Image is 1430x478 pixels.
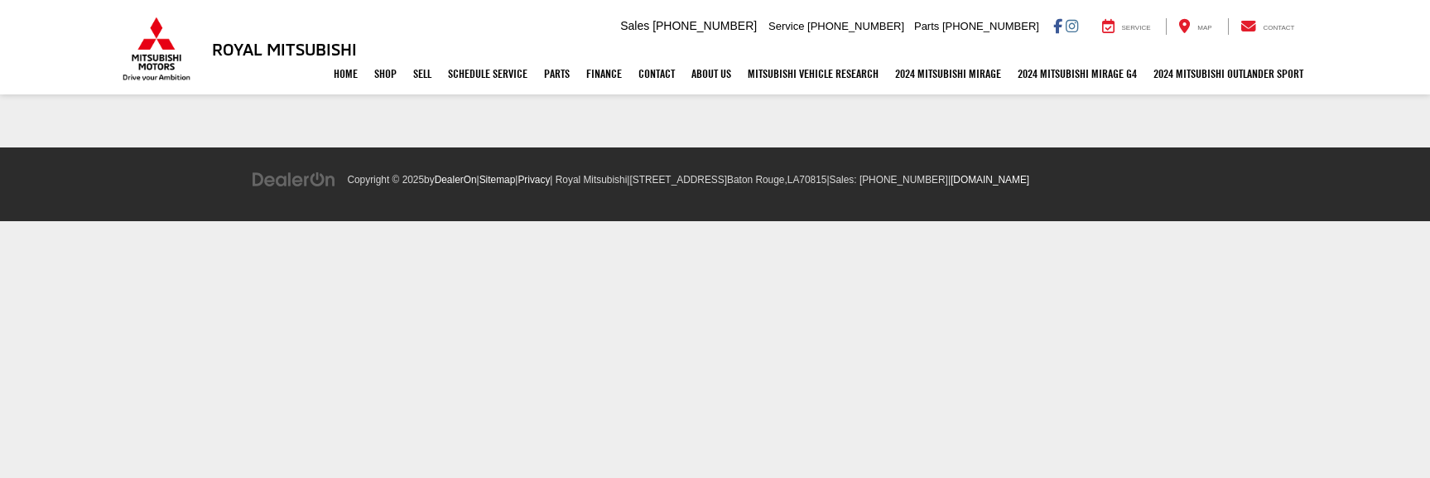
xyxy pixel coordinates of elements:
[1197,24,1211,31] span: Map
[1009,53,1145,94] a: 2024 Mitsubishi Mirage G4
[799,174,826,186] span: 70815
[807,20,904,32] span: [PHONE_NUMBER]
[630,53,683,94] a: Contact
[887,53,1009,94] a: 2024 Mitsubishi Mirage
[536,53,578,94] a: Parts: Opens in a new tab
[768,20,804,32] span: Service
[1145,53,1312,94] a: 2024 Mitsubishi Outlander SPORT
[405,53,440,94] a: Sell
[914,20,939,32] span: Parts
[859,174,948,186] span: [PHONE_NUMBER]
[479,174,516,186] a: Sitemap
[683,53,739,94] a: About Us
[252,171,336,189] img: DealerOn
[1066,19,1078,32] a: Instagram: Click to visit our Instagram page
[515,174,550,186] span: |
[1166,18,1224,35] a: Map
[252,172,336,186] a: DealerOn
[325,53,366,94] a: Home
[477,174,516,186] span: |
[1122,24,1151,31] span: Service
[518,174,550,186] a: Privacy
[830,174,857,186] span: Sales:
[366,53,405,94] a: Shop
[440,53,536,94] a: Schedule Service: Opens in a new tab
[951,174,1029,186] a: [DOMAIN_NAME]
[435,174,477,186] a: DealerOn Home Page
[620,19,649,32] span: Sales
[347,174,424,186] span: Copyright © 2025
[1090,18,1163,35] a: Service
[627,174,826,186] span: |
[948,174,1029,186] span: |
[1263,24,1294,31] span: Contact
[212,40,357,58] h3: Royal Mitsubishi
[550,174,627,186] span: | Royal Mitsubishi
[119,17,194,81] img: Mitsubishi
[578,53,630,94] a: Finance
[1053,19,1062,32] a: Facebook: Click to visit our Facebook page
[652,19,757,32] span: [PHONE_NUMBER]
[739,53,887,94] a: Mitsubishi Vehicle Research
[1228,18,1307,35] a: Contact
[424,174,476,186] span: by
[787,174,800,186] span: LA
[942,20,1039,32] span: [PHONE_NUMBER]
[727,174,787,186] span: Baton Rouge,
[826,174,948,186] span: |
[629,174,727,186] span: [STREET_ADDRESS]
[1,229,2,230] img: b=99784818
